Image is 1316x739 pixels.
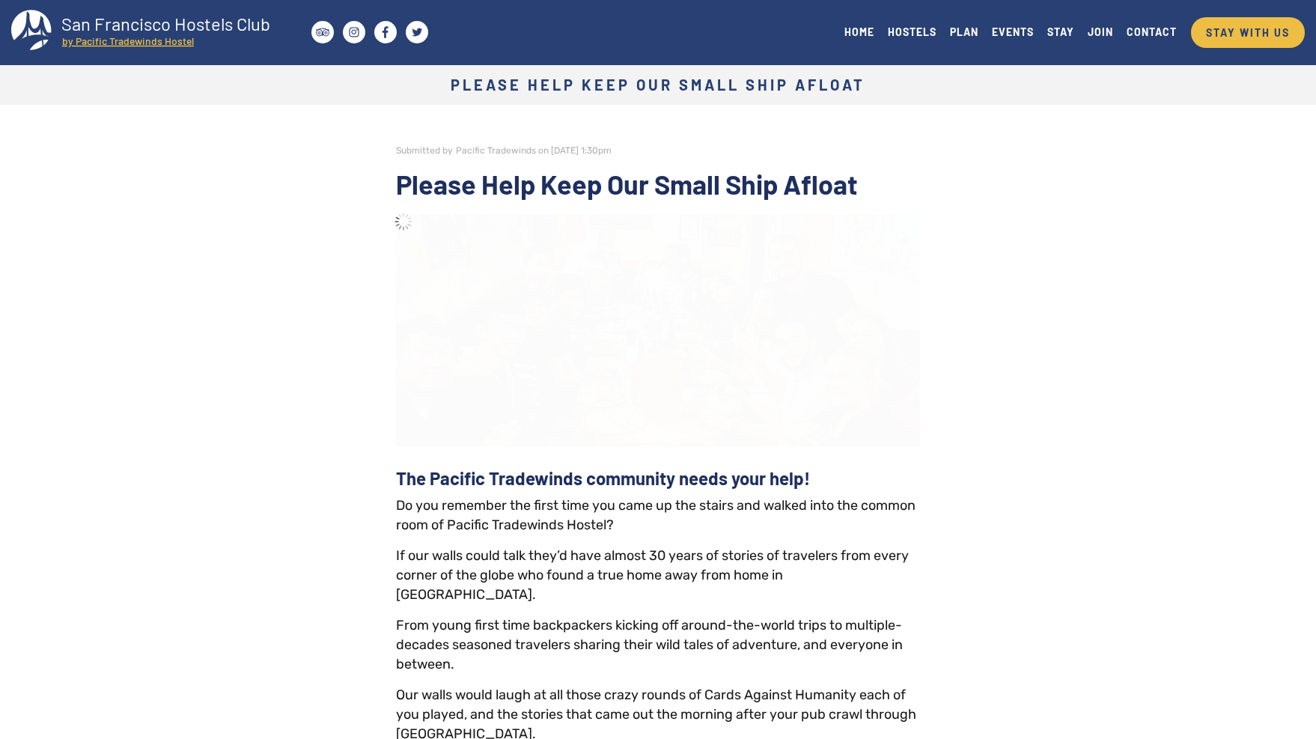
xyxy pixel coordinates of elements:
[881,22,943,42] a: HOSTELS
[396,469,920,488] h3: The Pacific Tradewinds community needs your help!
[943,22,985,42] a: PLAN
[396,169,920,199] h2: Please Help Keep Our Small Ship Afloat​
[838,22,881,42] a: HOME
[1041,22,1081,42] a: STAY
[551,144,612,157] div: [DATE] 1:30pm
[396,615,920,674] p: From young first time backpackers kicking off around-the-world trips to multiple-decades seasoned...
[1081,22,1120,42] a: JOIN
[11,10,284,55] a: San Francisco Hostels Club by Pacific Tradewinds Hostel
[61,13,270,34] tspan: San Francisco Hostels Club
[396,496,920,535] p: Do you remember the first time you came up the stairs and walked into the common room of Pacific ...
[62,34,194,47] tspan: by Pacific Tradewinds Hostel
[395,213,412,231] img: loader-7.gif
[456,144,536,157] div: Pacific Tradewinds
[1120,22,1184,42] a: CONTACT
[396,546,920,604] p: If our walls could talk they’d have almost 30 years of stories of travelers from every corner of ...
[1191,17,1305,48] a: STAY WITH US
[396,214,920,446] img: Our Pacific Tradewinds Hostel Community
[985,22,1041,42] a: EVENTS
